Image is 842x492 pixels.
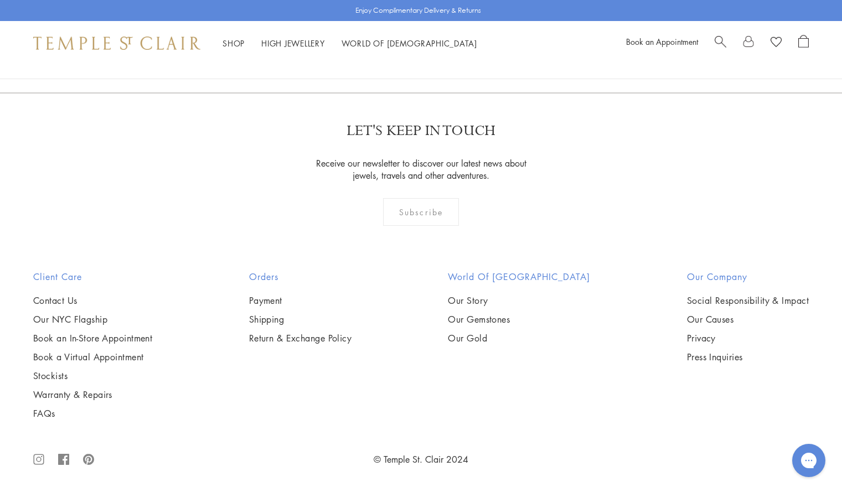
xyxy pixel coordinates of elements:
a: Our Gemstones [448,313,590,325]
a: High JewelleryHigh Jewellery [261,38,325,49]
a: View Wishlist [771,35,782,51]
p: Enjoy Complimentary Delivery & Returns [355,5,481,16]
a: Return & Exchange Policy [249,332,352,344]
a: Stockists [33,370,152,382]
a: Our Gold [448,332,590,344]
a: FAQs [33,407,152,420]
a: Contact Us [33,294,152,307]
h2: Orders [249,270,352,283]
iframe: Gorgias live chat messenger [787,440,831,481]
a: Social Responsibility & Impact [687,294,809,307]
a: Press Inquiries [687,351,809,363]
a: Our Story [448,294,590,307]
a: Our Causes [687,313,809,325]
a: Book an Appointment [626,36,698,47]
h2: World of [GEOGRAPHIC_DATA] [448,270,590,283]
a: ShopShop [223,38,245,49]
a: Book a Virtual Appointment [33,351,152,363]
a: Book an In-Store Appointment [33,332,152,344]
a: Payment [249,294,352,307]
a: Search [715,35,726,51]
a: Our NYC Flagship [33,313,152,325]
a: © Temple St. Clair 2024 [374,453,468,465]
div: Subscribe [383,198,459,226]
a: Warranty & Repairs [33,389,152,401]
a: Privacy [687,332,809,344]
a: Open Shopping Bag [798,35,809,51]
nav: Main navigation [223,37,477,50]
p: LET'S KEEP IN TOUCH [347,121,495,141]
a: World of [DEMOGRAPHIC_DATA]World of [DEMOGRAPHIC_DATA] [342,38,477,49]
a: Shipping [249,313,352,325]
img: Temple St. Clair [33,37,200,50]
p: Receive our newsletter to discover our latest news about jewels, travels and other adventures. [309,157,533,182]
h2: Our Company [687,270,809,283]
h2: Client Care [33,270,152,283]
